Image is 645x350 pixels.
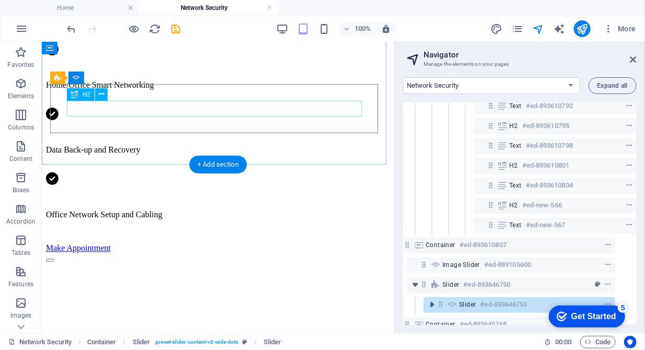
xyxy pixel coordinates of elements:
[442,261,480,269] span: Image slider
[585,336,611,348] span: Code
[624,100,635,112] button: context-menu
[459,300,476,309] span: Slider
[526,139,573,152] h6: #ed-893610798
[522,120,569,132] h6: #ed-893610795
[490,23,502,35] i: Design (Ctrl+Alt+Y)
[484,259,531,271] h6: #ed-889105600
[580,336,616,348] button: Code
[553,23,565,35] i: AI Writer
[511,23,523,35] i: Pages (Ctrl+Alt+S)
[574,20,591,37] button: publish
[509,161,518,170] span: H2
[597,83,628,89] span: Expand all
[189,156,247,173] div: + Add section
[264,336,282,348] span: Click to select. Double-click to edit
[139,2,278,14] h4: Network Security
[526,179,573,192] h6: #ed-893610804
[460,239,507,251] h6: #ed-893610807
[426,320,455,329] span: Container
[424,60,616,69] h3: Manage the elements on your pages
[509,201,518,209] span: H2
[509,181,522,190] span: Text
[592,278,603,291] button: preset
[526,100,573,112] h6: #ed-893610792
[31,11,76,21] div: Get Started
[381,24,391,33] i: On resize automatically adjust zoom level to fit chosen device.
[603,298,613,311] button: context-menu
[8,92,34,100] p: Elements
[599,20,640,37] button: More
[463,278,510,291] h6: #ed-893646750
[460,318,507,331] h6: #ed-893646768
[154,336,238,348] span: . preset-slider-content-v3-wide-dots
[10,311,32,320] p: Images
[8,280,33,288] p: Features
[624,179,635,192] button: context-menu
[553,22,566,35] button: text_generator
[589,77,637,94] button: Expand all
[576,23,588,35] i: Publish
[8,336,72,348] a: Click to cancel selection. Double-click to open Pages
[509,102,522,110] span: Text
[426,241,455,249] span: Container
[624,199,635,212] button: context-menu
[603,259,613,271] button: context-menu
[544,336,572,348] h6: Session time
[338,22,376,35] button: 100%
[532,22,545,35] button: navigator
[83,91,90,98] span: H2
[354,22,371,35] h6: 100%
[65,22,78,35] button: undo
[8,123,34,132] p: Columns
[149,22,161,35] button: reload
[624,159,635,172] button: context-menu
[9,155,32,163] p: Content
[624,120,635,132] button: context-menu
[11,249,30,257] p: Tables
[522,159,569,172] h6: #ed-893610801
[511,22,524,35] button: pages
[555,336,571,348] span: 00 00
[509,221,522,229] span: Text
[532,23,544,35] i: Navigator
[526,219,566,231] h6: #ed-new-567
[66,23,78,35] i: Undo: Change text (Ctrl+Z)
[409,278,421,291] button: toggle-expand
[149,23,161,35] i: Reload page
[480,298,527,311] h6: #ed-893646753
[490,22,503,35] button: design
[87,336,116,348] span: Click to select. Double-click to edit
[8,5,85,27] div: Get Started 5 items remaining, 0% complete
[603,24,636,34] span: More
[603,239,613,251] button: context-menu
[522,199,562,212] h6: #ed-new-566
[243,339,248,345] i: This element is a customizable preset
[13,186,30,194] p: Boxes
[133,336,150,348] span: Click to select. Double-click to edit
[624,336,637,348] button: Usercentrics
[87,336,282,348] nav: breadcrumb
[7,61,34,69] p: Favorites
[562,338,564,346] span: :
[624,139,635,152] button: context-menu
[6,217,36,226] p: Accordion
[424,50,637,60] h2: Navigator
[624,219,635,231] button: context-menu
[442,281,459,289] span: Slider
[426,298,438,311] button: toggle-expand
[77,2,88,13] div: 5
[509,142,522,150] span: Text
[509,122,518,130] span: H2
[170,22,182,35] button: save
[603,278,613,291] button: context-menu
